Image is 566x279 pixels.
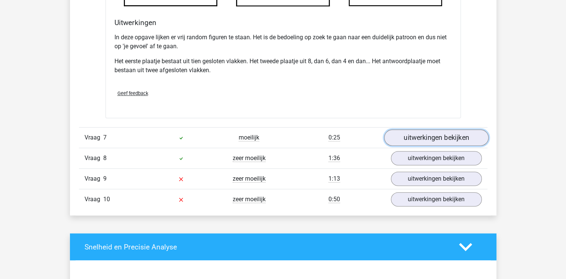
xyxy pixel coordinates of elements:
h4: Uitwerkingen [114,18,452,27]
span: 8 [103,154,107,162]
p: In deze opgave lijken er vrij random figuren te staan. Het is de bedoeling op zoek te gaan naar e... [114,33,452,51]
p: Het eerste plaatje bestaat uit tien gesloten vlakken. Het tweede plaatje uit 8, dan 6, dan 4 en d... [114,57,452,75]
a: uitwerkingen bekijken [391,172,482,186]
span: Geef feedback [117,91,148,96]
a: uitwerkingen bekijken [391,192,482,206]
span: 0:25 [328,134,340,141]
a: uitwerkingen bekijken [391,151,482,165]
span: Vraag [85,154,103,163]
span: Vraag [85,133,103,142]
span: 7 [103,134,107,141]
span: moeilijk [239,134,259,141]
span: zeer moeilijk [233,154,266,162]
span: Vraag [85,174,103,183]
span: 10 [103,196,110,203]
span: 1:13 [328,175,340,183]
span: zeer moeilijk [233,175,266,183]
span: 1:36 [328,154,340,162]
span: 9 [103,175,107,182]
span: zeer moeilijk [233,196,266,203]
span: 0:50 [328,196,340,203]
h4: Snelheid en Precisie Analyse [85,243,448,251]
span: Vraag [85,195,103,204]
a: uitwerkingen bekijken [384,130,488,146]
